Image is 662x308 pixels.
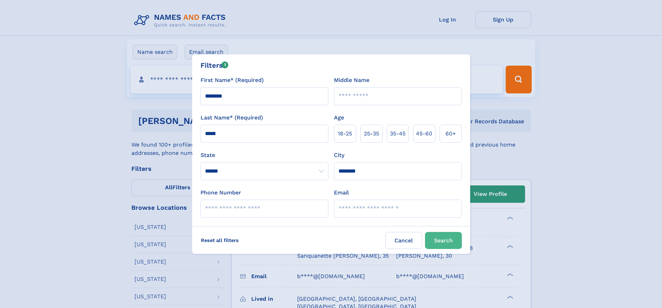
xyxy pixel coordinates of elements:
span: 18‑25 [338,130,352,138]
label: State [201,151,328,159]
span: 25‑35 [364,130,379,138]
span: 35‑45 [390,130,406,138]
button: Search [425,232,462,249]
label: First Name* (Required) [201,76,264,84]
span: 60+ [446,130,456,138]
span: 45‑60 [416,130,432,138]
label: Last Name* (Required) [201,114,263,122]
label: City [334,151,344,159]
label: Email [334,189,349,197]
label: Cancel [385,232,422,249]
div: Filters [201,60,229,70]
label: Phone Number [201,189,241,197]
label: Age [334,114,344,122]
label: Middle Name [334,76,369,84]
label: Reset all filters [196,232,243,249]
